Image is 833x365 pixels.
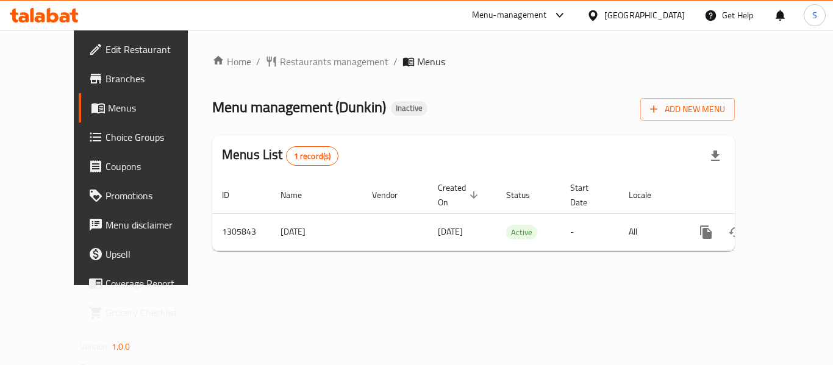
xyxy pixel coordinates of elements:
[506,188,546,202] span: Status
[812,9,817,22] span: S
[105,71,203,86] span: Branches
[79,269,213,298] a: Coverage Report
[506,225,537,239] div: Active
[80,339,110,355] span: Version:
[391,101,427,116] div: Inactive
[393,54,398,69] li: /
[105,247,203,261] span: Upsell
[472,8,547,23] div: Menu-management
[79,93,213,122] a: Menus
[629,188,667,202] span: Locale
[105,276,203,291] span: Coverage Report
[692,218,721,247] button: more
[212,177,818,251] table: enhanced table
[105,188,203,203] span: Promotions
[79,35,213,64] a: Edit Restaurant
[604,9,685,22] div: [GEOGRAPHIC_DATA]
[280,54,388,69] span: Restaurants management
[417,54,445,69] span: Menus
[281,188,318,202] span: Name
[721,218,750,247] button: Change Status
[108,101,203,115] span: Menus
[287,151,338,162] span: 1 record(s)
[619,213,682,250] td: All
[112,339,130,355] span: 1.0.0
[560,213,619,250] td: -
[222,146,338,166] h2: Menus List
[640,98,735,121] button: Add New Menu
[79,239,213,269] a: Upsell
[212,54,251,69] a: Home
[79,152,213,181] a: Coupons
[650,102,725,117] span: Add New Menu
[212,213,271,250] td: 1305843
[438,224,463,239] span: [DATE]
[79,122,213,152] a: Choice Groups
[506,225,537,239] span: Active
[570,180,604,210] span: Start Date
[105,130,203,144] span: Choice Groups
[265,54,388,69] a: Restaurants management
[286,146,339,166] div: Total records count
[682,177,818,214] th: Actions
[79,64,213,93] a: Branches
[438,180,482,210] span: Created On
[105,218,203,232] span: Menu disclaimer
[222,188,245,202] span: ID
[79,210,213,239] a: Menu disclaimer
[105,305,203,320] span: Grocery Checklist
[105,159,203,174] span: Coupons
[212,54,735,69] nav: breadcrumb
[701,141,730,171] div: Export file
[271,213,362,250] td: [DATE]
[105,42,203,57] span: Edit Restaurant
[212,93,386,121] span: Menu management ( Dunkin )
[79,181,213,210] a: Promotions
[79,298,213,327] a: Grocery Checklist
[256,54,260,69] li: /
[391,103,427,113] span: Inactive
[372,188,413,202] span: Vendor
